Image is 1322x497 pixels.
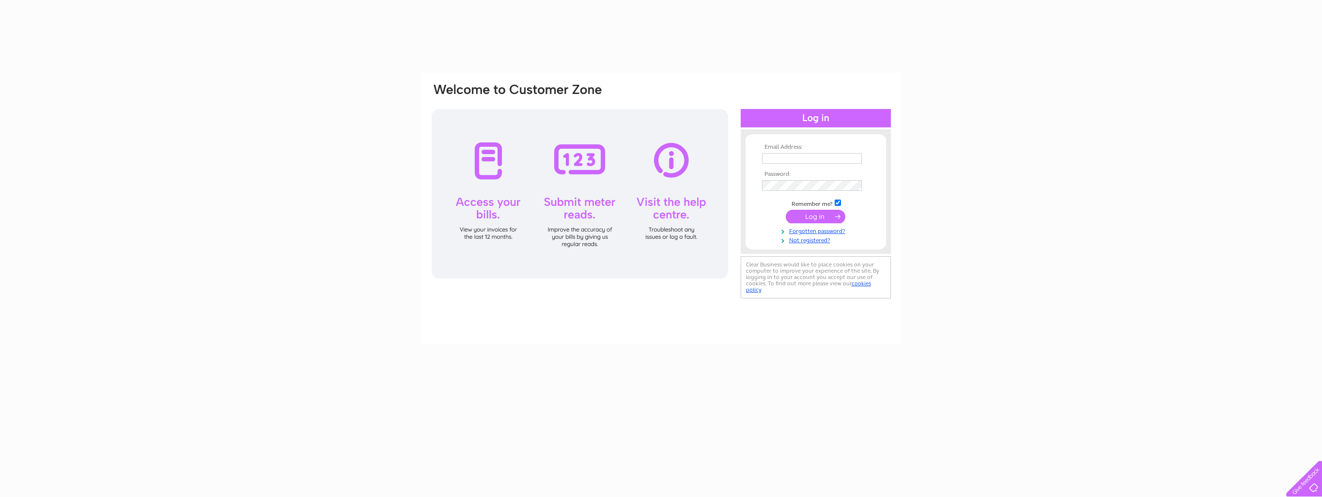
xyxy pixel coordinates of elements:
a: Forgotten password? [762,226,872,235]
a: cookies policy [746,280,871,293]
td: Remember me? [760,198,872,208]
th: Email Address: [760,144,872,151]
th: Password: [760,171,872,178]
div: Clear Business would like to place cookies on your computer to improve your experience of the sit... [741,256,891,298]
a: Not registered? [762,235,872,244]
input: Submit [786,210,845,223]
